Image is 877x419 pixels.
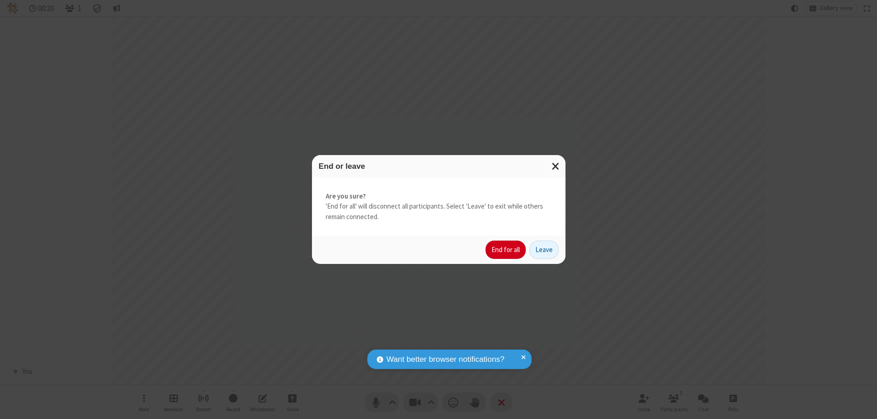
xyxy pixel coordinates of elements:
[546,155,565,177] button: Close modal
[529,241,559,259] button: Leave
[486,241,526,259] button: End for all
[386,354,504,365] span: Want better browser notifications?
[326,191,552,202] strong: Are you sure?
[312,177,565,236] div: 'End for all' will disconnect all participants. Select 'Leave' to exit while others remain connec...
[319,162,559,171] h3: End or leave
